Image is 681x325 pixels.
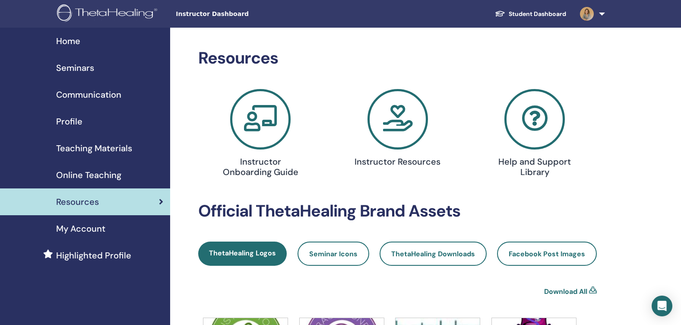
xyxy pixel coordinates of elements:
span: My Account [56,222,105,235]
span: Facebook Post Images [509,249,585,258]
h2: Official ThetaHealing Brand Assets [198,201,597,221]
span: ThetaHealing Logos [209,249,276,258]
h4: Instructor Onboarding Guide [216,156,305,177]
span: ThetaHealing Downloads [391,249,475,258]
h4: Help and Support Library [490,156,579,177]
h2: Resources [198,48,597,68]
a: ThetaHealing Downloads [380,242,487,266]
div: Open Intercom Messenger [652,296,672,316]
span: Profile [56,115,82,128]
a: Instructor Resources [334,89,461,170]
span: Teaching Materials [56,142,132,155]
a: Student Dashboard [488,6,573,22]
span: Communication [56,88,121,101]
span: Resources [56,195,99,208]
span: Online Teaching [56,169,121,182]
a: Instructor Onboarding Guide [197,89,324,181]
img: graduation-cap-white.svg [495,10,505,17]
span: Home [56,35,80,48]
a: Facebook Post Images [497,242,597,266]
img: logo.png [57,4,160,24]
a: Seminar Icons [298,242,369,266]
span: Highlighted Profile [56,249,131,262]
img: default.jpg [580,7,594,21]
a: ThetaHealing Logos [198,242,287,266]
span: Instructor Dashboard [176,10,305,19]
a: Download All [544,287,587,297]
span: Seminars [56,61,94,74]
h4: Instructor Resources [353,156,442,167]
a: Help and Support Library [471,89,598,181]
span: Seminar Icons [309,249,358,258]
